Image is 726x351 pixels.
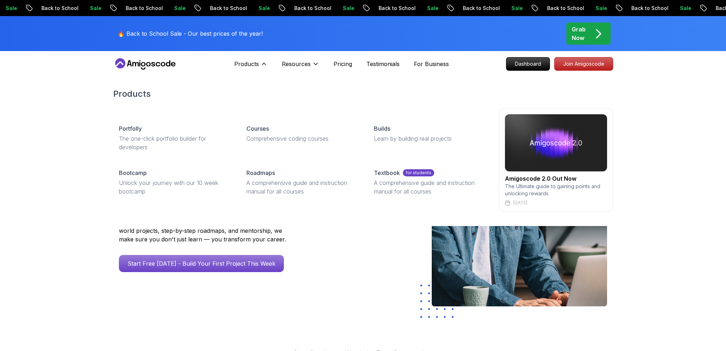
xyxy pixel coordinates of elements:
[505,174,607,183] h2: Amigoscode 2.0 Out Now
[234,60,267,74] button: Products
[414,60,449,68] a: For Business
[506,57,550,71] a: Dashboard
[362,5,411,12] p: Back to School
[278,5,327,12] p: Back to School
[447,5,495,12] p: Back to School
[374,134,484,143] p: Learn by building real projects
[194,5,242,12] p: Back to School
[282,60,311,68] p: Resources
[403,169,434,176] p: for students
[119,255,284,272] a: Start Free [DATE] - Build Your First Project This Week
[495,5,518,12] p: Sale
[499,108,613,212] a: amigoscode 2.0Amigoscode 2.0 Out NowThe Ultimate guide to gaining points and unlocking rewards[DATE]
[368,163,490,201] a: Textbookfor studentsA comprehensive guide and instruction manual for all courses
[119,169,147,177] p: Bootcamp
[334,60,352,68] a: Pricing
[513,200,527,206] p: [DATE]
[664,5,687,12] p: Sale
[119,134,229,151] p: The one-click portfolio builder for developers
[580,5,602,12] p: Sale
[505,114,607,171] img: amigoscode 2.0
[25,5,74,12] p: Back to School
[246,134,357,143] p: Comprehensive coding courses
[119,209,290,244] p: Amigoscode has helped thousands of developers land roles at Amazon, Starling Bank, Mercado Livre,...
[241,163,362,201] a: RoadmapsA comprehensive guide and instruction manual for all courses
[615,5,664,12] p: Back to School
[555,57,613,70] p: Join Amigoscode
[117,29,263,38] p: 🔥 Back to School Sale - Our best prices of the year!
[505,183,607,197] p: The Ultimate guide to gaining points and unlocking rewards
[282,60,319,74] button: Resources
[368,119,490,149] a: BuildsLearn by building real projects
[113,88,613,100] h2: Products
[327,5,350,12] p: Sale
[374,169,400,177] p: Textbook
[241,119,362,149] a: CoursesComprehensive coding courses
[234,60,259,68] p: Products
[374,124,390,133] p: Builds
[113,119,235,157] a: PortfollyThe one-click portfolio builder for developers
[366,60,400,68] a: Testimonials
[554,57,613,71] a: Join Amigoscode
[110,5,158,12] p: Back to School
[119,124,142,133] p: Portfolly
[246,169,275,177] p: Roadmaps
[158,5,181,12] p: Sale
[74,5,97,12] p: Sale
[531,5,580,12] p: Back to School
[119,179,229,196] p: Unlock your journey with our 10 week bootcamp
[246,124,269,133] p: Courses
[113,163,235,201] a: BootcampUnlock your journey with our 10 week bootcamp
[242,5,265,12] p: Sale
[246,179,357,196] p: A comprehensive guide and instruction manual for all courses
[374,179,484,196] p: A comprehensive guide and instruction manual for all courses
[506,57,550,70] p: Dashboard
[411,5,434,12] p: Sale
[572,25,586,42] p: Grab Now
